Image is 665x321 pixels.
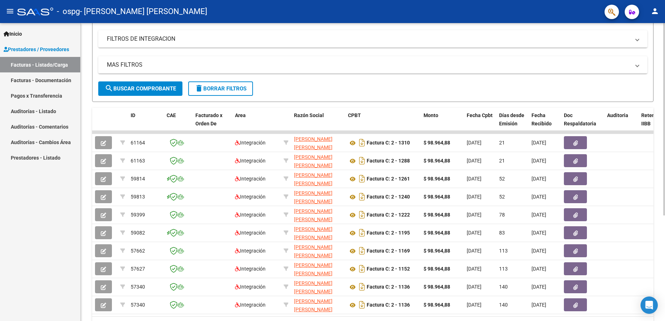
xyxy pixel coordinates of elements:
[235,140,266,146] span: Integración
[499,230,505,236] span: 83
[235,230,266,236] span: Integración
[499,284,508,290] span: 140
[531,158,546,164] span: [DATE]
[131,284,145,290] span: 57340
[193,108,232,139] datatable-header-cell: Facturado x Orden De
[467,284,481,290] span: [DATE]
[167,112,176,118] span: CAE
[131,266,145,272] span: 57627
[235,112,246,118] span: Area
[467,194,481,200] span: [DATE]
[531,248,546,254] span: [DATE]
[131,176,145,182] span: 59814
[294,153,342,168] div: 23304404094
[294,244,332,258] span: [PERSON_NAME] [PERSON_NAME]
[499,176,505,182] span: 52
[367,230,410,236] strong: Factura C: 2 - 1195
[294,136,332,150] span: [PERSON_NAME] [PERSON_NAME]
[499,158,505,164] span: 21
[294,207,342,222] div: 23304404094
[188,81,253,96] button: Borrar Filtros
[357,281,367,293] i: Descargar documento
[294,261,342,276] div: 23304404094
[424,158,450,164] strong: $ 98.964,88
[235,212,266,218] span: Integración
[4,45,69,53] span: Prestadores / Proveedores
[641,112,665,126] span: Retencion IIBB
[235,284,266,290] span: Integración
[357,155,367,166] i: Descargar documento
[294,262,332,276] span: [PERSON_NAME] [PERSON_NAME]
[131,194,145,200] span: 59813
[195,84,203,93] mat-icon: delete
[57,4,80,19] span: - ospg
[6,7,14,15] mat-icon: menu
[367,248,410,254] strong: Factura C: 2 - 1169
[607,112,628,118] span: Auditoria
[467,158,481,164] span: [DATE]
[499,140,505,146] span: 21
[98,81,182,96] button: Buscar Comprobante
[531,302,546,308] span: [DATE]
[424,212,450,218] strong: $ 98.964,88
[421,108,464,139] datatable-header-cell: Monto
[424,176,450,182] strong: $ 98.964,88
[235,248,266,254] span: Integración
[499,212,505,218] span: 78
[641,297,658,314] div: Open Intercom Messenger
[424,284,450,290] strong: $ 98.964,88
[131,140,145,146] span: 61164
[561,108,604,139] datatable-header-cell: Doc Respaldatoria
[357,191,367,202] i: Descargar documento
[467,112,493,118] span: Fecha Cpbt
[80,4,207,19] span: - [PERSON_NAME] [PERSON_NAME]
[4,30,22,38] span: Inicio
[367,158,410,164] strong: Factura C: 2 - 1288
[564,112,596,126] span: Doc Respaldatoria
[357,209,367,220] i: Descargar documento
[294,297,342,312] div: 23304404094
[424,302,450,308] strong: $ 98.964,88
[367,194,410,200] strong: Factura C: 2 - 1240
[131,302,145,308] span: 57340
[105,84,113,93] mat-icon: search
[235,302,266,308] span: Integración
[496,108,529,139] datatable-header-cell: Días desde Emisión
[464,108,496,139] datatable-header-cell: Fecha Cpbt
[424,230,450,236] strong: $ 98.964,88
[531,112,552,126] span: Fecha Recibido
[294,135,342,150] div: 23304404094
[195,85,246,92] span: Borrar Filtros
[367,176,410,182] strong: Factura C: 2 - 1261
[499,194,505,200] span: 52
[294,189,342,204] div: 23304404094
[291,108,345,139] datatable-header-cell: Razón Social
[131,248,145,254] span: 57662
[367,140,410,146] strong: Factura C: 2 - 1310
[424,194,450,200] strong: $ 98.964,88
[467,230,481,236] span: [DATE]
[294,298,332,312] span: [PERSON_NAME] [PERSON_NAME]
[499,112,524,126] span: Días desde Emisión
[195,112,222,126] span: Facturado x Orden De
[531,284,546,290] span: [DATE]
[345,108,421,139] datatable-header-cell: CPBT
[294,279,342,294] div: 23304404094
[294,112,324,118] span: Razón Social
[367,302,410,308] strong: Factura C: 2 - 1136
[357,227,367,238] i: Descargar documento
[235,158,266,164] span: Integración
[294,172,332,186] span: [PERSON_NAME] [PERSON_NAME]
[235,266,266,272] span: Integración
[294,154,332,168] span: [PERSON_NAME] [PERSON_NAME]
[424,112,438,118] span: Monto
[294,243,342,258] div: 23304404094
[98,56,647,73] mat-expansion-panel-header: MAS FILTROS
[294,208,332,222] span: [PERSON_NAME] [PERSON_NAME]
[348,112,361,118] span: CPBT
[294,280,332,294] span: [PERSON_NAME] [PERSON_NAME]
[235,176,266,182] span: Integración
[531,212,546,218] span: [DATE]
[367,284,410,290] strong: Factura C: 2 - 1136
[499,248,508,254] span: 113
